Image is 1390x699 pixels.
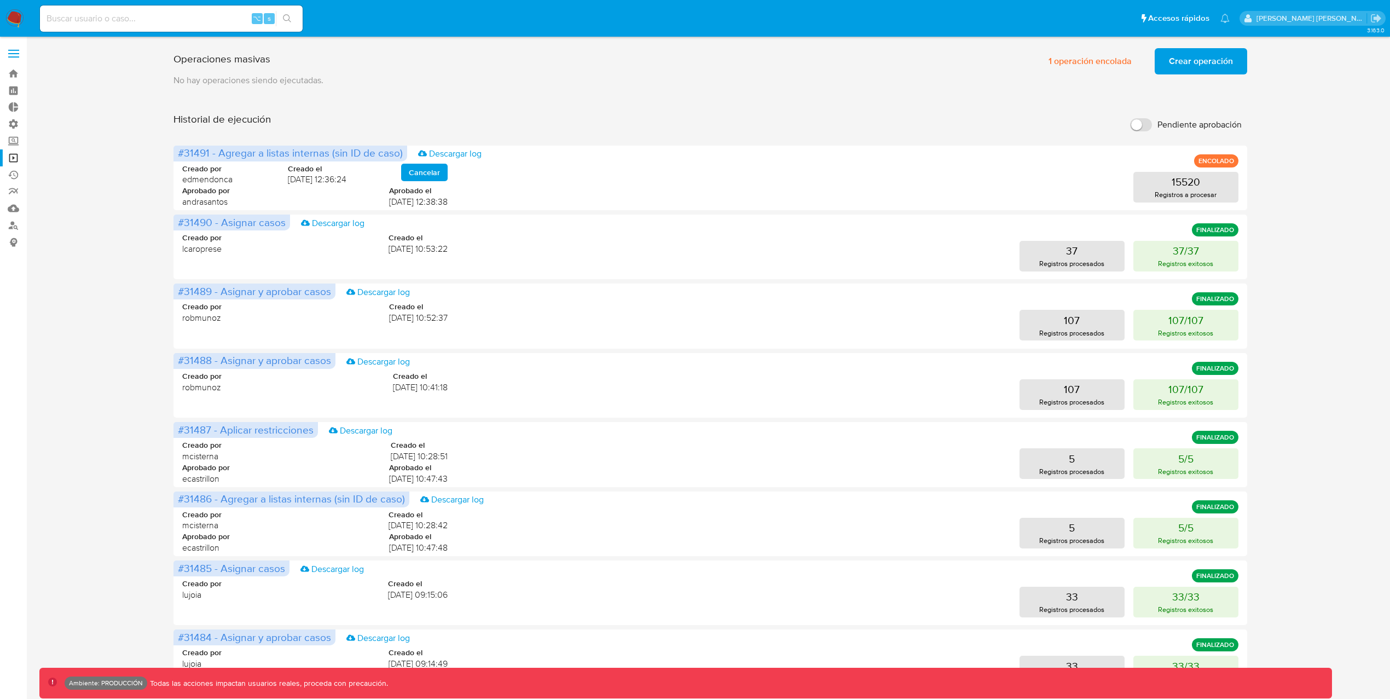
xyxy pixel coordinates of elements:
[1370,13,1382,24] a: Salir
[1148,13,1209,24] span: Accesos rápidos
[40,11,303,26] input: Buscar usuario o caso...
[1256,13,1367,24] p: leidy.martinez@mercadolibre.com.co
[276,11,298,26] button: search-icon
[268,13,271,24] span: s
[1220,14,1230,23] a: Notificaciones
[253,13,261,24] span: ⌥
[147,678,388,689] p: Todas las acciones impactan usuarios reales, proceda con precaución.
[69,681,143,685] p: Ambiente: PRODUCCIÓN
